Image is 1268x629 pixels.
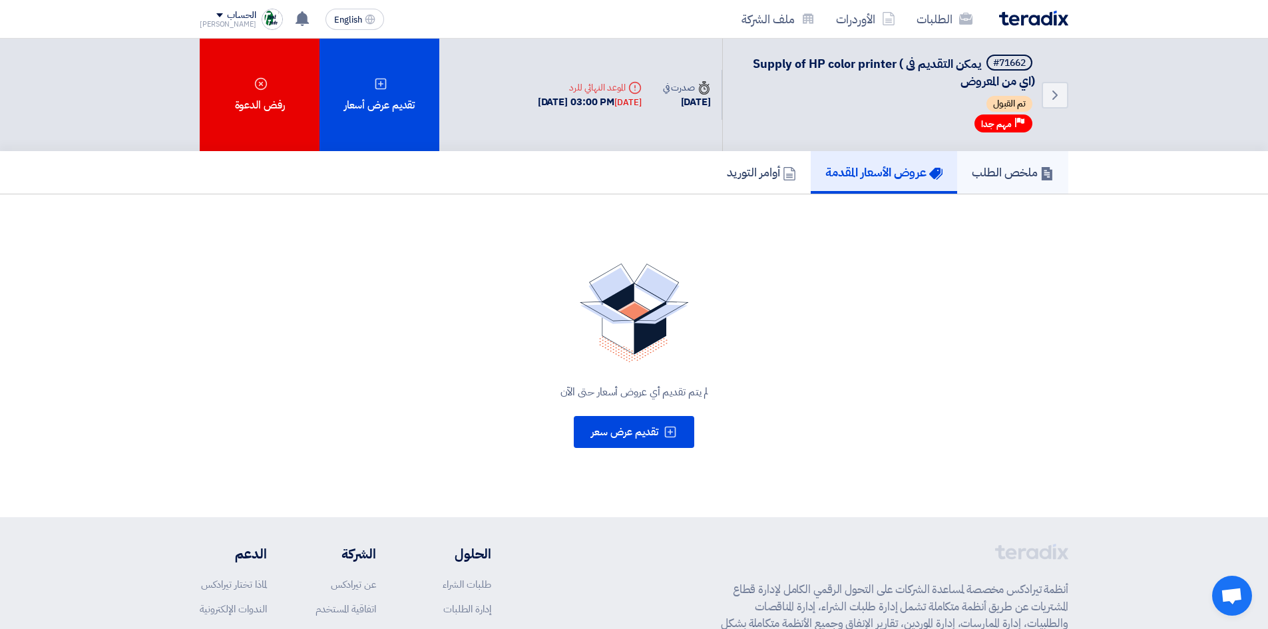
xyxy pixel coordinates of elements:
h5: عروض الأسعار المقدمة [825,164,943,180]
a: عروض الأسعار المقدمة [811,151,957,194]
div: صدرت في [663,81,711,95]
a: إدارة الطلبات [443,602,491,616]
li: الدعم [200,544,267,564]
span: English [334,15,362,25]
div: تقديم عرض أسعار [319,39,439,151]
img: No Quotations Found! [580,264,689,363]
li: الشركة [307,544,376,564]
li: الحلول [416,544,491,564]
span: مهم جدا [981,118,1012,130]
span: تقديم عرض سعر [591,424,658,440]
a: الأوردرات [825,3,906,35]
a: الطلبات [906,3,983,35]
div: لم يتم تقديم أي عروض أسعار حتى الآن [216,384,1052,400]
h5: ملخص الطلب [972,164,1054,180]
a: اتفاقية المستخدم [316,602,376,616]
span: تم القبول [986,96,1032,112]
h5: أوامر التوريد [727,164,796,180]
div: [PERSON_NAME] [200,21,256,28]
a: طلبات الشراء [443,577,491,592]
div: [DATE] [614,96,641,109]
div: رفض الدعوة [200,39,319,151]
div: [DATE] 03:00 PM [538,95,642,110]
div: الحساب [227,10,256,21]
a: ملخص الطلب [957,151,1068,194]
img: Trust_Trade_1758782181773.png [262,9,283,30]
a: عن تيرادكس [331,577,376,592]
div: #71662 [993,59,1026,68]
div: Open chat [1212,576,1252,616]
img: Teradix logo [999,11,1068,26]
div: الموعد النهائي للرد [538,81,642,95]
a: أوامر التوريد [712,151,811,194]
h5: Supply of HP color printer ( يمكن التقديم فى اي من المعروض) [739,55,1035,89]
button: تقديم عرض سعر [574,416,694,448]
a: ملف الشركة [731,3,825,35]
span: Supply of HP color printer ( يمكن التقديم فى اي من المعروض) [753,55,1035,90]
button: English [325,9,384,30]
div: [DATE] [663,95,711,110]
a: لماذا تختار تيرادكس [201,577,267,592]
a: الندوات الإلكترونية [200,602,267,616]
